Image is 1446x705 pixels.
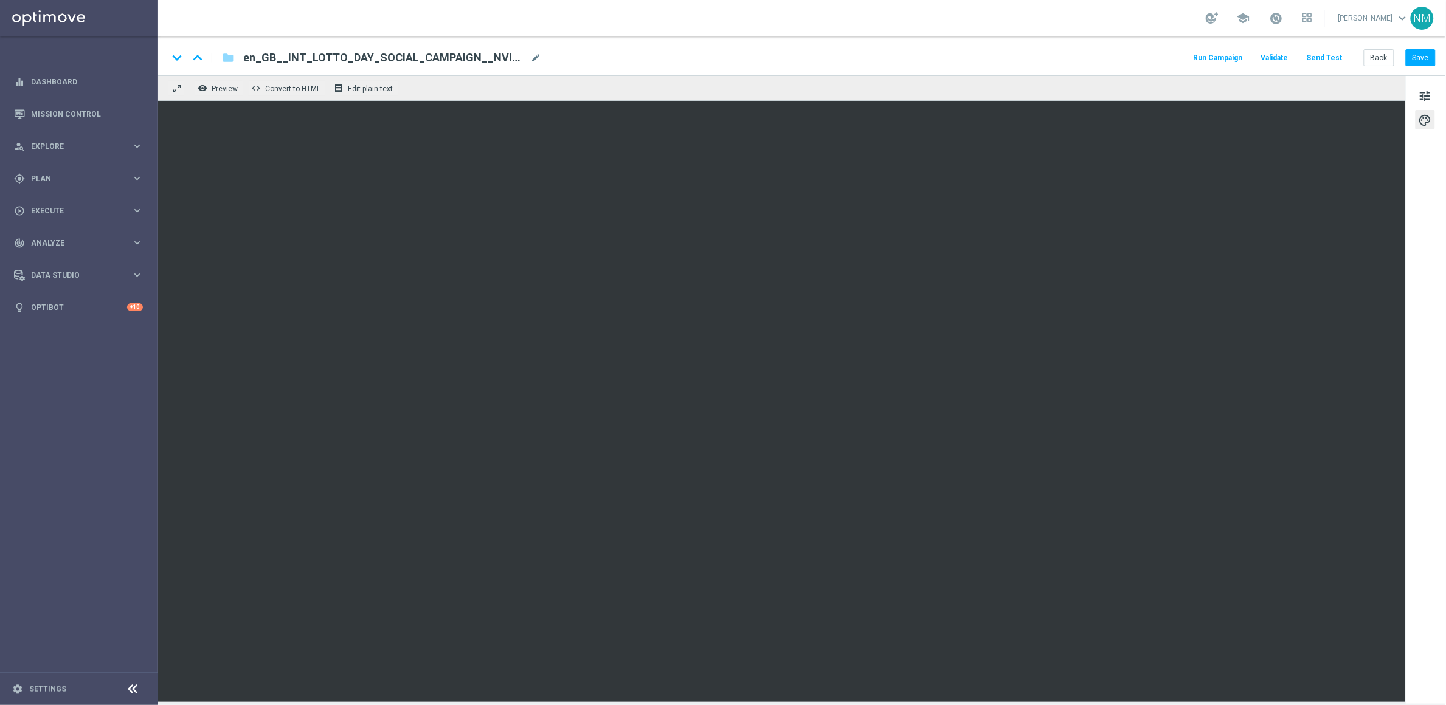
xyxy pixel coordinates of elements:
[1416,86,1435,105] button: tune
[1192,50,1245,66] button: Run Campaign
[13,109,144,119] button: Mission Control
[131,237,143,249] i: keyboard_arrow_right
[1364,49,1394,66] button: Back
[198,83,207,93] i: remove_red_eye
[1419,112,1432,128] span: palette
[13,206,144,216] button: play_circle_outline Execute keyboard_arrow_right
[13,303,144,312] button: lightbulb Optibot +10
[131,269,143,281] i: keyboard_arrow_right
[14,238,25,249] i: track_changes
[131,173,143,184] i: keyboard_arrow_right
[14,141,25,152] i: person_search
[29,686,66,693] a: Settings
[14,77,25,88] i: equalizer
[1416,110,1435,129] button: palette
[331,80,398,96] button: receipt Edit plain text
[530,52,541,63] span: mode_edit
[265,84,320,93] span: Convert to HTML
[1337,9,1411,27] a: [PERSON_NAME]keyboard_arrow_down
[127,303,143,311] div: +10
[1396,12,1410,25] span: keyboard_arrow_down
[168,49,186,67] i: keyboard_arrow_down
[31,66,143,98] a: Dashboard
[243,50,525,65] span: en_GB__INT_LOTTO_DAY_SOCIAL_CAMPAIGN__NVIP_EMA_TAC_LT
[212,84,238,93] span: Preview
[131,140,143,152] i: keyboard_arrow_right
[31,272,131,279] span: Data Studio
[222,50,234,65] i: folder
[14,270,131,281] div: Data Studio
[31,291,127,323] a: Optibot
[14,205,131,216] div: Execute
[13,238,144,248] button: track_changes Analyze keyboard_arrow_right
[13,270,144,280] button: Data Studio keyboard_arrow_right
[31,239,131,247] span: Analyze
[1261,53,1289,62] span: Validate
[13,142,144,151] button: person_search Explore keyboard_arrow_right
[1237,12,1250,25] span: school
[1411,7,1434,30] div: NM
[1419,88,1432,104] span: tune
[195,80,243,96] button: remove_red_eye Preview
[189,49,207,67] i: keyboard_arrow_up
[14,302,25,313] i: lightbulb
[14,291,143,323] div: Optibot
[31,143,131,150] span: Explore
[1406,49,1436,66] button: Save
[14,173,25,184] i: gps_fixed
[14,238,131,249] div: Analyze
[14,173,131,184] div: Plan
[334,83,344,93] i: receipt
[14,141,131,152] div: Explore
[14,66,143,98] div: Dashboard
[348,84,393,93] span: Edit plain text
[14,98,143,130] div: Mission Control
[1305,50,1344,66] button: Send Test
[12,684,23,695] i: settings
[31,98,143,130] a: Mission Control
[248,80,326,96] button: code Convert to HTML
[31,207,131,215] span: Execute
[221,48,235,67] button: folder
[251,83,261,93] span: code
[14,205,25,216] i: play_circle_outline
[13,77,144,87] button: equalizer Dashboard
[31,175,131,182] span: Plan
[13,174,144,184] button: gps_fixed Plan keyboard_arrow_right
[131,205,143,216] i: keyboard_arrow_right
[1259,50,1290,66] button: Validate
